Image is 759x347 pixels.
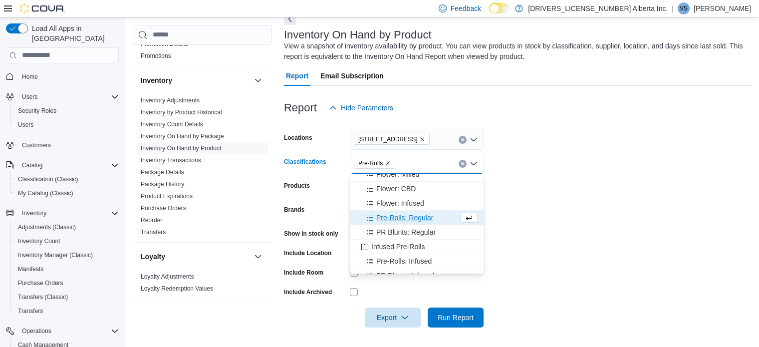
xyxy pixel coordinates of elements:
[10,248,123,262] button: Inventory Manager (Classic)
[14,187,119,199] span: My Catalog (Classic)
[694,2,751,14] p: [PERSON_NAME]
[252,251,264,263] button: Loyalty
[10,104,123,118] button: Security Roles
[284,182,310,190] label: Products
[141,168,184,176] span: Package Details
[14,105,119,117] span: Security Roles
[141,204,186,212] span: Purchase Orders
[325,98,397,118] button: Hide Parameters
[350,225,484,240] button: PR Blunts: Regular
[18,207,50,219] button: Inventory
[284,158,326,166] label: Classifications
[18,279,63,287] span: Purchase Orders
[428,308,484,328] button: Run Report
[284,230,338,238] label: Show in stock only
[141,157,201,164] a: Inventory Transactions
[376,227,436,237] span: PR Blunts: Regular
[376,271,434,281] span: PR Blunts: Infused
[284,134,312,142] label: Locations
[18,139,55,151] a: Customers
[10,172,123,186] button: Classification (Classic)
[18,223,76,231] span: Adjustments (Classic)
[385,160,391,166] button: Remove Pre-Rolls from selection in this group
[18,251,93,259] span: Inventory Manager (Classic)
[18,293,68,301] span: Transfers (Classic)
[376,256,432,266] span: Pre-Rolls: Infused
[350,182,484,196] button: Flower: CBD
[284,249,331,257] label: Include Location
[14,277,67,289] a: Purchase Orders
[18,159,119,171] span: Catalog
[10,220,123,234] button: Adjustments (Classic)
[459,136,467,144] button: Clear input
[376,213,433,223] span: Pre-Rolls: Regular
[141,108,222,116] span: Inventory by Product Historical
[18,325,119,337] span: Operations
[14,173,82,185] a: Classification (Classic)
[18,325,55,337] button: Operations
[680,2,688,14] span: VS
[22,327,51,335] span: Operations
[14,105,60,117] a: Security Roles
[14,235,64,247] a: Inventory Count
[14,263,119,275] span: Manifests
[22,93,37,101] span: Users
[284,29,432,41] h3: Inventory On Hand by Product
[2,158,123,172] button: Catalog
[141,144,221,152] span: Inventory On Hand by Product
[2,69,123,84] button: Home
[141,156,201,164] span: Inventory Transactions
[141,96,200,104] span: Inventory Adjustments
[438,313,474,323] span: Run Report
[133,94,272,242] div: Inventory
[14,291,119,303] span: Transfers (Classic)
[141,285,213,293] span: Loyalty Redemption Values
[419,136,425,142] button: Remove 13124 82 Street NW from selection in this group
[18,265,43,273] span: Manifests
[141,169,184,176] a: Package Details
[20,3,65,13] img: Cova
[18,70,119,83] span: Home
[376,184,416,194] span: Flower: CBD
[358,134,418,144] span: [STREET_ADDRESS]
[22,141,51,149] span: Customers
[22,73,38,81] span: Home
[371,242,425,252] span: Infused Pre-Rolls
[141,216,162,224] span: Reorder
[350,254,484,269] button: Pre-Rolls: Infused
[376,198,424,208] span: Flower: Infused
[2,138,123,152] button: Customers
[14,249,97,261] a: Inventory Manager (Classic)
[141,205,186,212] a: Purchase Orders
[14,263,47,275] a: Manifests
[18,307,43,315] span: Transfers
[376,169,419,179] span: Flower: Milled
[141,228,166,236] span: Transfers
[18,189,73,197] span: My Catalog (Classic)
[284,269,323,277] label: Include Room
[350,167,484,182] button: Flower: Milled
[133,26,272,66] div: Discounts & Promotions
[350,269,484,283] button: PR Blunts: Infused
[10,304,123,318] button: Transfers
[14,235,119,247] span: Inventory Count
[141,217,162,224] a: Reorder
[18,121,33,129] span: Users
[10,290,123,304] button: Transfers (Classic)
[470,160,478,168] button: Close list of options
[14,221,80,233] a: Adjustments (Classic)
[22,209,46,217] span: Inventory
[14,119,37,131] a: Users
[18,91,119,103] span: Users
[350,211,484,225] button: Pre-Rolls: Regular
[141,121,203,128] a: Inventory Count Details
[284,41,746,62] div: View a snapshot of inventory availability by product. You can view products in stock by classific...
[141,229,166,236] a: Transfers
[18,71,42,83] a: Home
[18,107,56,115] span: Security Roles
[354,134,430,145] span: 13124 82 Street NW
[371,308,415,328] span: Export
[141,52,171,60] span: Promotions
[141,180,184,188] span: Package History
